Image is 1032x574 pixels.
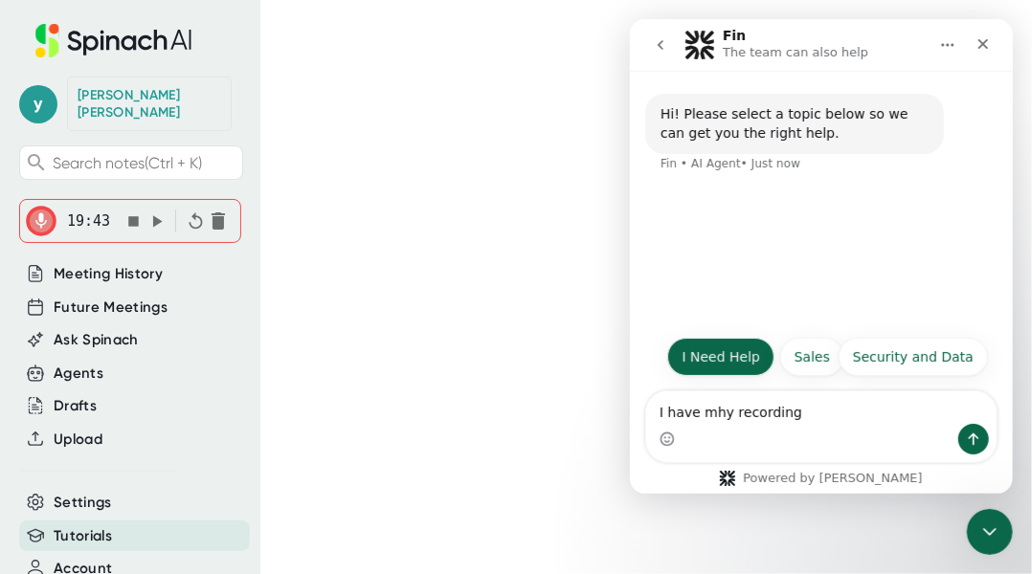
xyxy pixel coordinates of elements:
[19,85,57,123] span: y
[67,212,110,230] span: 19:43
[53,154,202,172] span: Search notes (Ctrl + K)
[967,509,1013,555] iframe: Intercom live chat
[78,87,221,121] div: Yvonne Muir
[54,329,139,351] button: Ask Spinach
[54,492,112,514] button: Settings
[54,395,97,417] button: Drafts
[630,19,1013,494] iframe: Intercom live chat
[54,429,102,451] button: Upload
[54,525,112,547] button: Tutorials
[54,363,103,385] button: Agents
[54,297,168,319] button: Future Meetings
[54,263,163,285] button: Meeting History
